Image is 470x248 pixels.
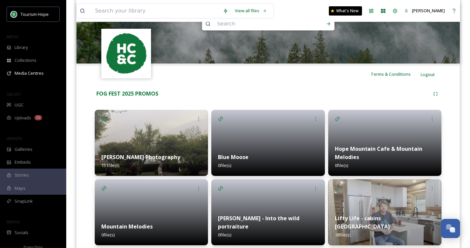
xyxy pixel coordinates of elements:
[101,223,153,230] strong: Mountain Melodies
[328,179,442,245] img: 18c231ab-d416-4151-9360-338f667c000c.jpg
[15,198,33,204] span: SnapLink
[21,11,49,17] span: Tourism Hope
[15,146,32,152] span: Galleries
[441,219,460,238] button: Open Chat
[11,11,17,18] img: logo.png
[214,17,305,31] input: Search
[232,4,270,17] a: View all files
[329,6,362,16] a: What's New
[371,70,421,78] a: Terms & Conditions
[92,4,220,18] input: Search your library
[335,145,423,161] strong: Hope Mountain Cafe & Mountain Melodies
[15,115,31,121] span: Uploads
[15,229,28,236] span: Socials
[96,90,158,97] strong: FOG FEST 2025 PROMOS
[335,232,350,238] span: 18 file(s)
[421,71,435,77] span: Logout
[371,71,411,77] span: Terms & Conditions
[101,162,119,168] span: 151 file(s)
[15,44,28,51] span: Library
[218,153,248,161] strong: Blue Moose
[15,185,26,191] span: Maps
[15,102,24,108] span: UGC
[335,162,348,168] span: 0 file(s)
[401,4,448,17] a: [PERSON_NAME]
[7,219,20,224] span: SOCIALS
[7,136,22,141] span: WIDGETS
[101,153,180,161] strong: [PERSON_NAME] Photography
[218,162,231,168] span: 0 file(s)
[77,4,460,63] img: fog-fest57.jpg
[102,29,150,77] img: logo.png
[412,8,445,14] span: [PERSON_NAME]
[15,172,29,178] span: Stories
[101,232,115,238] span: 0 file(s)
[218,232,231,238] span: 0 file(s)
[335,215,390,230] strong: Lifty Life - cabins [GEOGRAPHIC_DATA]
[15,57,36,63] span: Collections
[15,159,31,165] span: Embeds
[15,70,44,76] span: Media Centres
[7,34,18,39] span: MEDIA
[34,115,42,120] div: 1k
[218,215,299,230] strong: [PERSON_NAME] - Into the wild portraiture
[95,110,208,176] img: dee137d2-8b1d-479c-a882-6e2f4150a51f.jpg
[7,92,21,97] span: COLLECT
